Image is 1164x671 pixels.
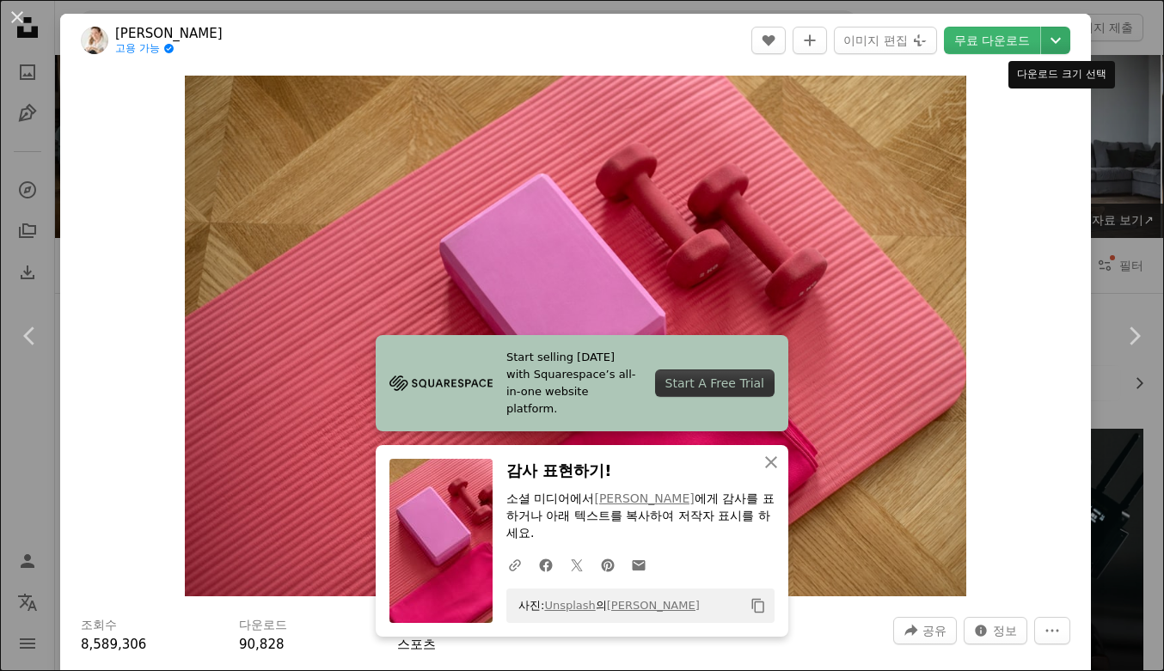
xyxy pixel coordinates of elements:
button: 좋아요 [751,27,786,54]
h3: 다운로드 [239,617,287,634]
a: 무료 다운로드 [944,27,1040,54]
button: 이미지 편집 [834,27,936,54]
a: Twitter에 공유 [561,547,592,582]
div: Start A Free Trial [655,369,775,397]
img: file-1705255347840-230a6ab5bca9image [389,370,493,396]
span: 사진: 의 [510,592,700,619]
a: 고용 가능 [115,42,223,56]
h3: 조회수 [81,617,117,634]
span: 정보 [993,618,1017,644]
button: 이 이미지 공유 [893,617,957,644]
a: 다음 [1104,253,1164,418]
span: 8,589,306 [81,637,146,652]
h3: 감사 표현하기! [506,459,775,484]
a: [PERSON_NAME] [115,25,223,42]
a: 이메일로 공유에 공유 [623,547,654,582]
a: Unsplash [544,599,595,612]
span: Start selling [DATE] with Squarespace’s all-in-one website platform. [506,349,641,418]
button: 이 이미지 확대 [185,76,966,596]
span: 공유 [922,618,947,644]
button: 컬렉션에 추가 [793,27,827,54]
a: Start selling [DATE] with Squarespace’s all-in-one website platform.Start A Free Trial [376,335,788,431]
a: 스포츠 [397,637,436,652]
a: [PERSON_NAME] [594,491,694,505]
img: 분홍색 직물에 분홍색 덤벨 [185,76,966,596]
a: Pinterest에 공유 [592,547,623,582]
button: 이 이미지 관련 통계 [964,617,1027,644]
button: 다운로드 크기 선택 [1041,27,1070,54]
a: [PERSON_NAME] [607,599,700,612]
button: 클립보드에 복사하기 [744,591,773,620]
button: 더 많은 작업 [1034,617,1070,644]
div: 다운로드 크기 선택 [1008,61,1115,88]
a: Facebook에 공유 [530,547,561,582]
p: 소셜 미디어에서 에게 감사를 표하거나 아래 텍스트를 복사하여 저작자 표시를 하세요. [506,491,775,542]
span: 90,828 [239,637,285,652]
img: Elena Kloppenburg의 프로필로 이동 [81,27,108,54]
